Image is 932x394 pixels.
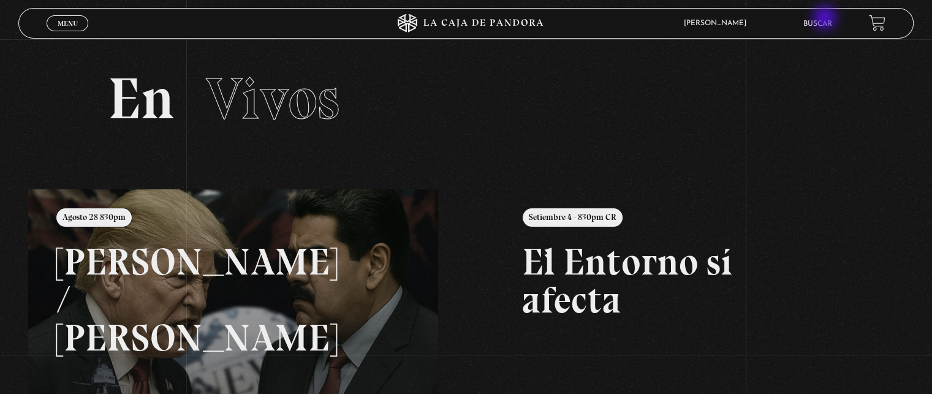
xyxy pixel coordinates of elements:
a: Buscar [803,20,832,28]
span: Menu [58,20,78,27]
a: View your shopping cart [869,15,885,31]
span: [PERSON_NAME] [678,20,759,27]
span: Vivos [206,64,339,134]
span: Cerrar [53,30,82,39]
h2: En [108,70,824,128]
